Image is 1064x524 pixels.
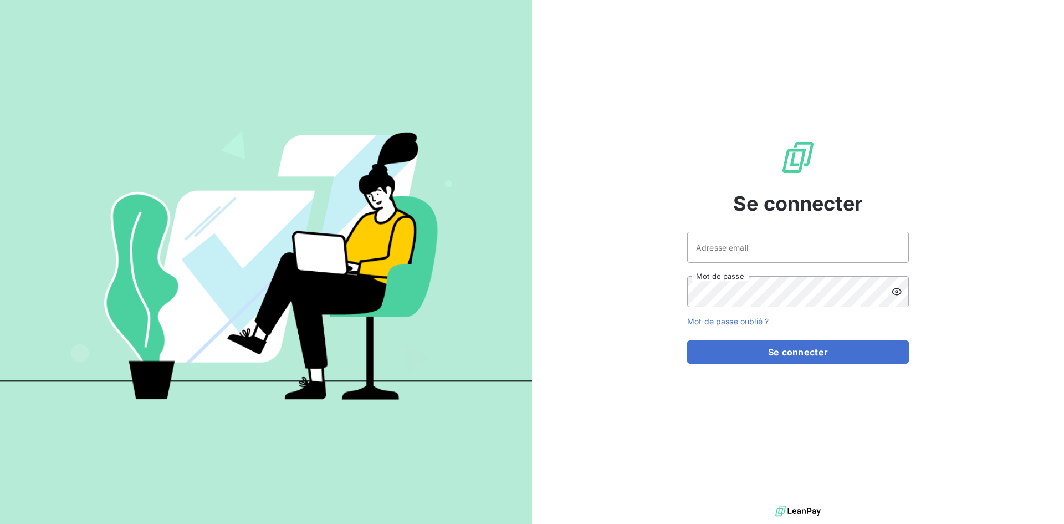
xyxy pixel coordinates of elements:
[687,232,909,263] input: placeholder
[780,140,816,175] img: Logo LeanPay
[687,317,769,326] a: Mot de passe oublié ?
[775,503,821,520] img: logo
[733,189,863,218] span: Se connecter
[687,340,909,364] button: Se connecter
